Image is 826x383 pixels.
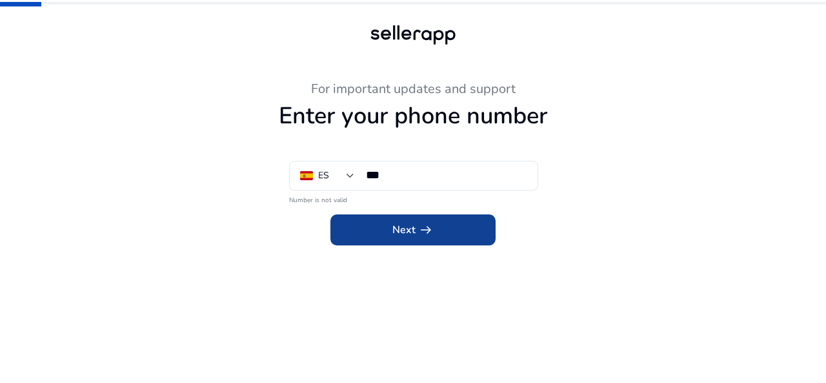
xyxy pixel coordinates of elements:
[330,214,496,245] button: Nextarrow_right_alt
[58,102,768,130] h1: Enter your phone number
[58,81,768,97] h3: For important updates and support
[289,192,537,205] mat-error: Number is not valid
[418,222,434,238] span: arrow_right_alt
[318,169,329,183] div: ES
[392,222,434,238] span: Next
